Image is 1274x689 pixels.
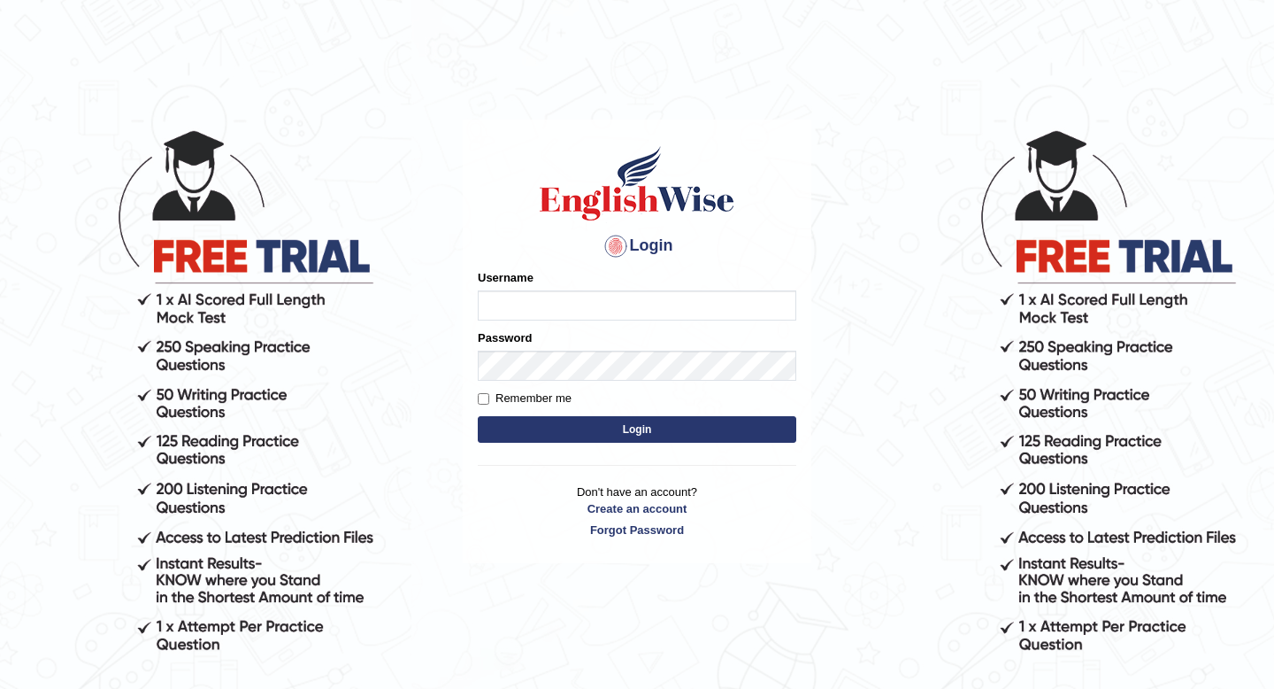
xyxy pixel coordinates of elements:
p: Don't have an account? [478,484,796,538]
label: Remember me [478,390,572,407]
a: Forgot Password [478,522,796,538]
button: Login [478,416,796,443]
img: Logo of English Wise sign in for intelligent practice with AI [536,143,738,223]
a: Create an account [478,500,796,517]
label: Username [478,269,533,286]
h4: Login [478,232,796,260]
input: Remember me [478,393,489,405]
label: Password [478,329,532,346]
